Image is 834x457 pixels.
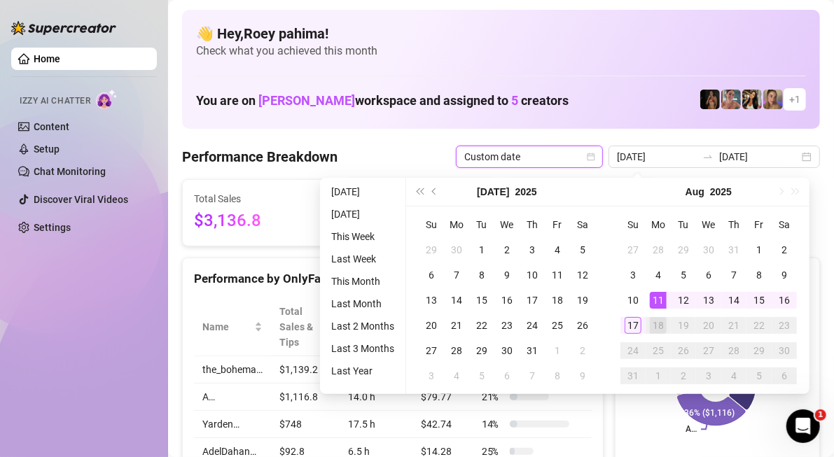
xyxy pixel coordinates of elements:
[620,313,646,338] td: 2025-08-17
[473,241,490,258] div: 1
[524,317,541,334] div: 24
[772,212,797,237] th: Sa
[700,241,717,258] div: 30
[194,356,271,384] td: the_bohema…
[746,288,772,313] td: 2025-08-15
[751,267,767,283] div: 8
[524,292,541,309] div: 17
[776,342,793,359] div: 30
[511,93,518,108] span: 5
[646,262,671,288] td: 2025-08-04
[473,367,490,384] div: 5
[702,151,714,162] span: to
[625,241,641,258] div: 27
[725,342,742,359] div: 28
[96,89,118,109] img: AI Chatter
[721,338,746,363] td: 2025-08-28
[742,90,762,109] img: AdelDahan
[751,342,767,359] div: 29
[725,367,742,384] div: 4
[625,367,641,384] div: 31
[671,363,696,388] td: 2025-09-02
[494,262,520,288] td: 2025-07-09
[448,317,465,334] div: 21
[650,367,667,384] div: 1
[721,363,746,388] td: 2025-09-04
[34,53,60,64] a: Home
[448,241,465,258] div: 30
[494,212,520,237] th: We
[696,237,721,262] td: 2025-07-30
[675,292,692,309] div: 12
[696,262,721,288] td: 2025-08-06
[751,292,767,309] div: 15
[499,317,515,334] div: 23
[696,363,721,388] td: 2025-09-03
[482,416,504,432] span: 14 %
[671,313,696,338] td: 2025-08-19
[448,292,465,309] div: 14
[700,367,717,384] div: 3
[772,288,797,313] td: 2025-08-16
[710,178,732,206] button: Choose a year
[702,151,714,162] span: swap-right
[271,384,340,411] td: $1,116.8
[675,317,692,334] div: 19
[473,342,490,359] div: 29
[721,212,746,237] th: Th
[776,367,793,384] div: 6
[646,288,671,313] td: 2025-08-11
[524,267,541,283] div: 10
[725,267,742,283] div: 7
[545,313,570,338] td: 2025-07-25
[499,292,515,309] div: 16
[570,262,595,288] td: 2025-07-12
[570,338,595,363] td: 2025-08-02
[620,237,646,262] td: 2025-07-27
[746,237,772,262] td: 2025-08-01
[194,208,321,234] span: $3,136.8
[469,363,494,388] td: 2025-08-05
[671,237,696,262] td: 2025-07-29
[448,342,465,359] div: 28
[617,149,697,164] input: Start date
[650,267,667,283] div: 4
[721,288,746,313] td: 2025-08-14
[499,267,515,283] div: 9
[271,356,340,384] td: $1,139.2
[34,194,128,205] a: Discover Viral Videos
[520,237,545,262] td: 2025-07-03
[326,295,400,312] li: Last Month
[545,288,570,313] td: 2025-07-18
[700,342,717,359] div: 27
[520,262,545,288] td: 2025-07-10
[719,149,799,164] input: End date
[549,241,566,258] div: 4
[326,363,400,379] li: Last Year
[469,212,494,237] th: Tu
[746,313,772,338] td: 2025-08-22
[671,338,696,363] td: 2025-08-26
[545,338,570,363] td: 2025-08-01
[725,317,742,334] div: 21
[494,363,520,388] td: 2025-08-06
[11,21,116,35] img: logo-BBDzfeDw.svg
[423,317,440,334] div: 20
[746,212,772,237] th: Fr
[20,94,90,108] span: Izzy AI Chatter
[776,241,793,258] div: 2
[620,363,646,388] td: 2025-08-31
[746,338,772,363] td: 2025-08-29
[423,292,440,309] div: 13
[721,262,746,288] td: 2025-08-07
[625,292,641,309] div: 10
[423,342,440,359] div: 27
[570,288,595,313] td: 2025-07-19
[419,363,444,388] td: 2025-08-03
[700,317,717,334] div: 20
[448,267,465,283] div: 7
[469,262,494,288] td: 2025-07-08
[772,313,797,338] td: 2025-08-23
[686,178,704,206] button: Choose a month
[650,241,667,258] div: 28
